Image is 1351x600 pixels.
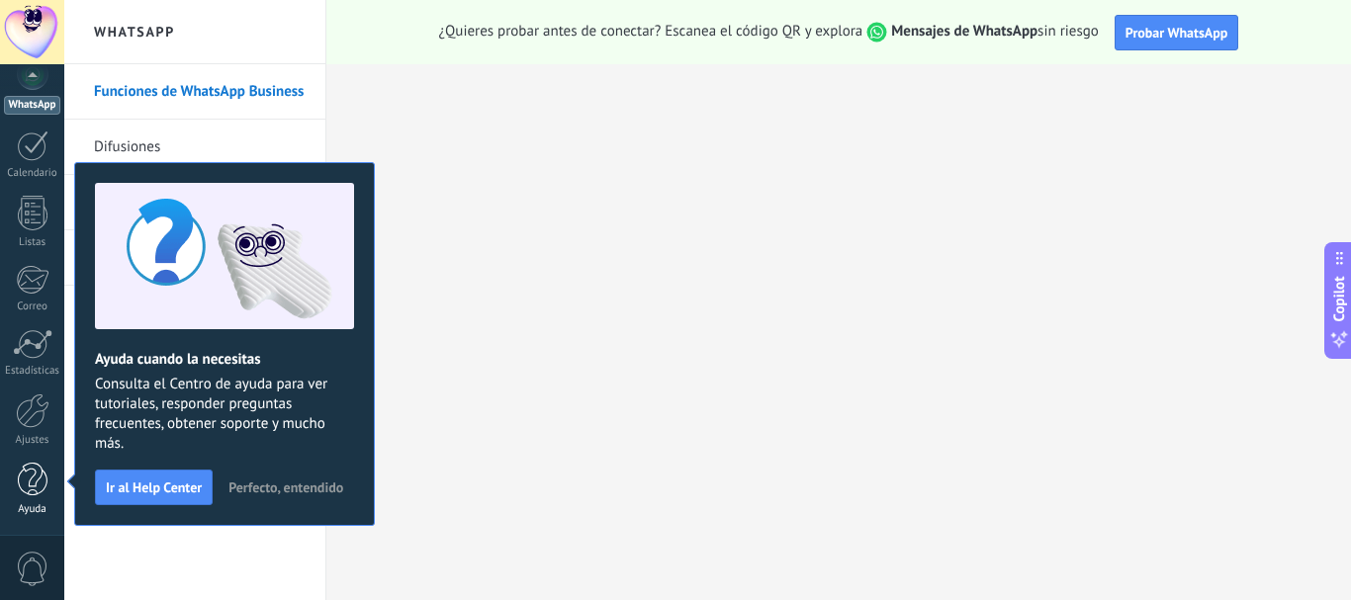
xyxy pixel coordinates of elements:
div: Estadísticas [4,365,61,378]
div: WhatsApp [4,96,60,115]
span: Consulta el Centro de ayuda para ver tutoriales, responder preguntas frecuentes, obtener soporte ... [95,375,354,454]
div: Ajustes [4,434,61,447]
button: Perfecto, entendido [220,472,352,502]
a: Difusiones [94,120,306,175]
span: Probar WhatsApp [1126,24,1228,42]
span: Copilot [1329,276,1349,321]
span: Ir al Help Center [106,480,202,494]
a: Funciones de WhatsApp Business [94,64,306,120]
h2: Ayuda cuando la necesitas [95,350,354,369]
div: Calendario [4,167,61,180]
button: Ir al Help Center [95,470,213,505]
div: Correo [4,300,61,313]
strong: Mensajes de WhatsApp [891,22,1037,41]
span: Perfecto, entendido [228,480,343,494]
button: Probar WhatsApp [1115,15,1239,50]
div: Ayuda [4,503,61,516]
li: Funciones de WhatsApp Business [64,64,325,120]
div: Listas [4,236,61,249]
span: ¿Quieres probar antes de conectar? Escanea el código QR y explora sin riesgo [439,22,1099,43]
li: Difusiones [64,120,325,175]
